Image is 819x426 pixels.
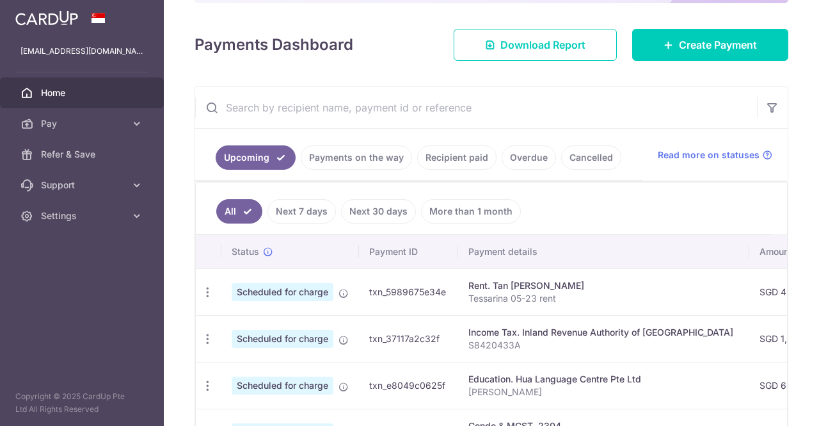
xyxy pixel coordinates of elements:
span: Refer & Save [41,148,125,161]
h4: Payments Dashboard [195,33,353,56]
span: Download Report [500,37,585,53]
td: txn_e8049c0625f [359,362,458,409]
p: [EMAIL_ADDRESS][DOMAIN_NAME] [20,45,143,58]
input: Search by recipient name, payment id or reference [195,87,757,128]
span: Create Payment [679,37,757,53]
td: txn_5989675e34e [359,268,458,315]
span: Scheduled for charge [232,377,333,395]
a: Next 30 days [341,199,416,224]
span: Read more on statuses [658,149,759,161]
a: More than 1 month [421,199,521,224]
a: Upcoming [216,145,296,170]
a: All [216,199,262,224]
div: Rent. Tan [PERSON_NAME] [468,279,739,292]
a: Next 7 days [267,199,336,224]
img: CardUp [15,10,78,26]
p: Tessarina 05-23 rent [468,292,739,305]
span: Scheduled for charge [232,283,333,301]
span: Status [232,245,259,258]
span: Pay [41,117,125,130]
a: Overdue [502,145,556,170]
span: Home [41,86,125,99]
span: Support [41,179,125,192]
p: S8420433A [468,339,739,352]
th: Payment details [458,235,749,268]
a: Cancelled [561,145,621,170]
span: Amount [759,245,792,258]
a: Read more on statuses [658,149,772,161]
td: txn_37117a2c32f [359,315,458,362]
span: Scheduled for charge [232,330,333,348]
a: Download Report [454,29,617,61]
span: Help [29,9,55,20]
span: Settings [41,209,125,222]
th: Payment ID [359,235,458,268]
p: [PERSON_NAME] [468,386,739,398]
a: Payments on the way [301,145,412,170]
div: Income Tax. Inland Revenue Authority of [GEOGRAPHIC_DATA] [468,326,739,339]
div: Education. Hua Language Centre Pte Ltd [468,373,739,386]
a: Create Payment [632,29,788,61]
a: Recipient paid [417,145,497,170]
